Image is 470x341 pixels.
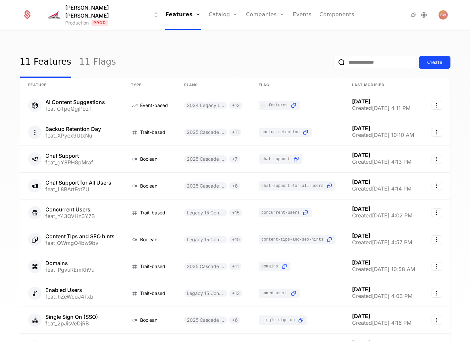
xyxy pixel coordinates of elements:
button: Select action [432,235,442,244]
button: Create [419,56,450,69]
button: Select action [432,289,442,298]
button: Select action [432,155,442,163]
img: Hannon Hill [46,10,62,20]
button: Select action [432,101,442,110]
span: Prod [91,20,108,26]
button: Select action [432,182,442,190]
a: Integrations [409,11,417,19]
span: [PERSON_NAME] [PERSON_NAME] [65,4,146,20]
div: Production [65,20,89,26]
th: Plans [176,78,251,92]
a: 11 Features [20,47,71,78]
a: Settings [420,11,428,19]
th: Feature [20,78,123,92]
th: Last Modified [344,78,423,92]
th: Type [123,78,176,92]
button: Select action [432,262,442,271]
img: Bradley Wagner [439,10,448,20]
th: Flag [251,78,344,92]
button: Select action [432,208,442,217]
button: Select action [432,316,442,324]
div: Create [427,59,442,66]
button: Select environment [48,4,160,26]
button: Select action [432,128,442,137]
a: 11 Flags [79,47,116,78]
button: Open user button [439,10,448,20]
